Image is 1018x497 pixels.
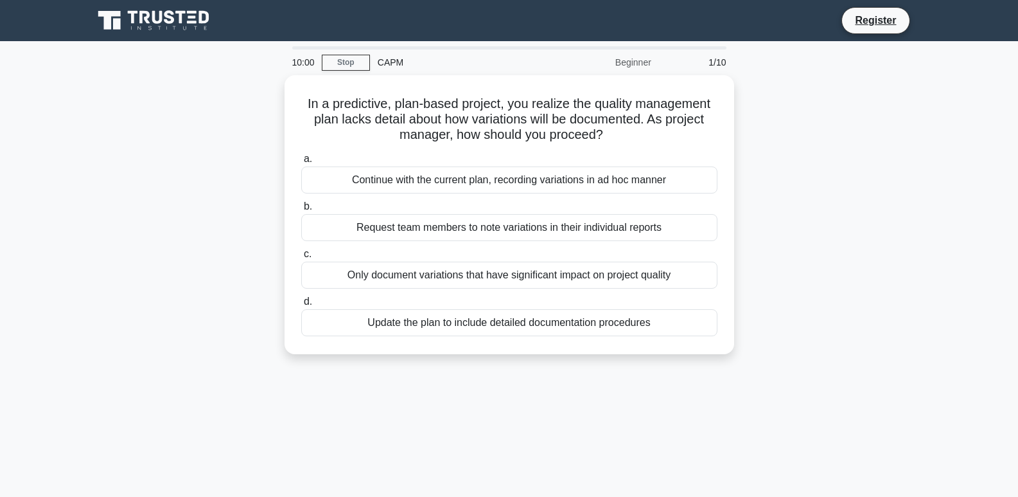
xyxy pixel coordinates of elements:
[301,309,717,336] div: Update the plan to include detailed documentation procedures
[304,153,312,164] span: a.
[304,296,312,307] span: d.
[847,12,904,28] a: Register
[304,248,312,259] span: c.
[304,201,312,212] span: b.
[301,262,717,289] div: Only document variations that have significant impact on project quality
[301,167,717,194] div: Continue with the current plan, recording variations in ad hoc manner
[370,50,547,75] div: CAPM
[547,50,659,75] div: Beginner
[322,55,370,71] a: Stop
[659,50,734,75] div: 1/10
[301,214,717,241] div: Request team members to note variations in their individual reports
[285,50,322,75] div: 10:00
[300,96,719,143] h5: In a predictive, plan-based project, you realize the quality management plan lacks detail about h...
